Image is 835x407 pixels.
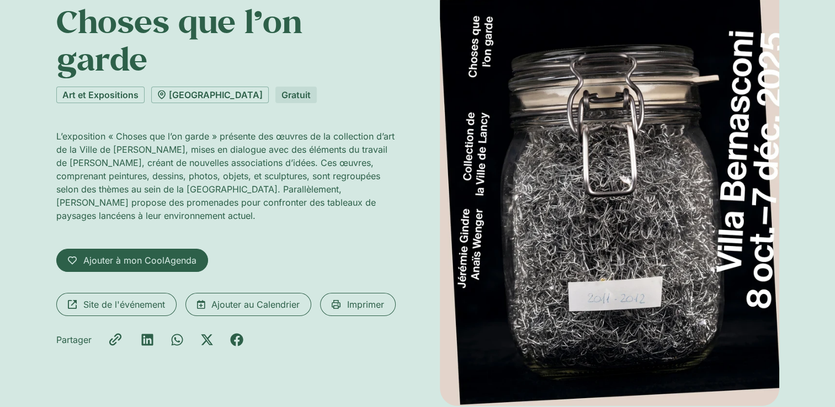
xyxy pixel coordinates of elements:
p: L’exposition « Choses que l’on garde » présente des œuvres de la collection d’art de la Ville de ... [56,130,396,222]
a: Ajouter à mon CoolAgenda [56,249,208,272]
a: Site de l'événement [56,293,177,316]
a: Art et Expositions [56,87,145,103]
span: Ajouter au Calendrier [211,298,300,311]
span: Imprimer [347,298,384,311]
span: Site de l'événement [83,298,165,311]
div: Gratuit [275,87,317,103]
div: Partager sur whatsapp [171,333,184,346]
span: Ajouter à mon CoolAgenda [83,254,196,267]
h1: Choses que l’on garde [56,2,396,78]
div: Partager [56,333,92,346]
div: Partager sur facebook [230,333,243,346]
a: [GEOGRAPHIC_DATA] [151,87,269,103]
a: Ajouter au Calendrier [185,293,311,316]
a: Imprimer [320,293,396,316]
div: Partager sur linkedin [141,333,154,346]
div: Partager sur x-twitter [200,333,214,346]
